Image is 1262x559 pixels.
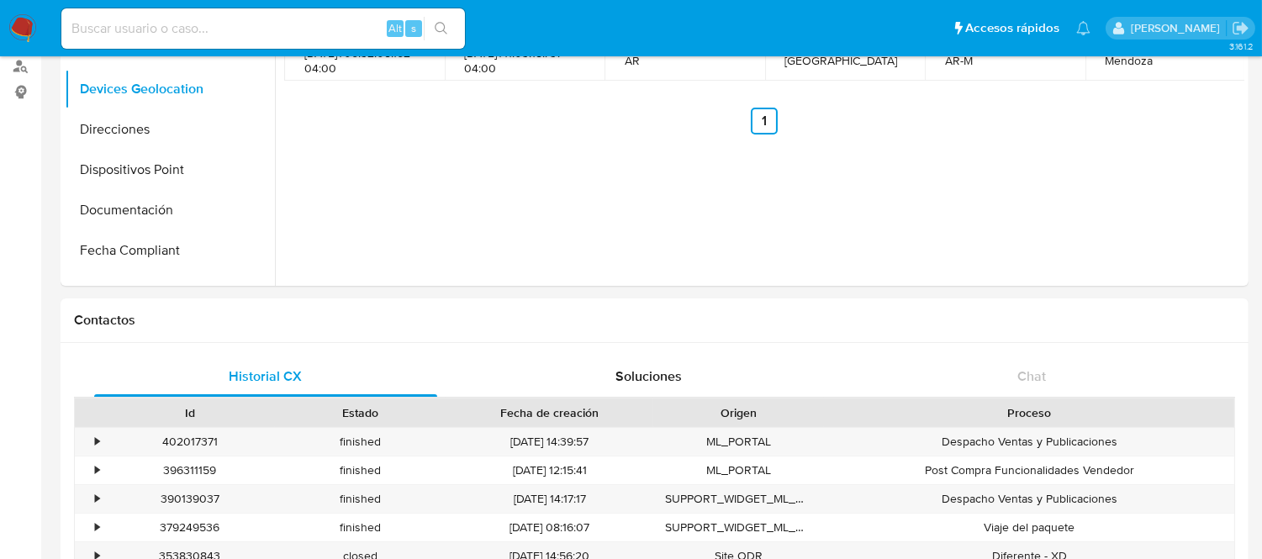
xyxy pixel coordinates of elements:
[275,514,446,541] div: finished
[104,456,275,484] div: 396311159
[824,456,1234,484] div: Post Compra Funcionalidades Vendedor
[65,69,275,109] button: Devices Geolocation
[388,20,402,36] span: Alt
[65,190,275,230] button: Documentación
[304,45,425,76] div: [DATE]T06:32:05.162-04:00
[95,491,99,507] div: •
[653,485,824,513] div: SUPPORT_WIDGET_ML_MOBILE
[104,514,275,541] div: 379249536
[615,367,682,386] span: Soluciones
[446,514,653,541] div: [DATE] 08:16:07
[65,230,275,271] button: Fecha Compliant
[665,404,812,421] div: Origen
[104,428,275,456] div: 402017371
[824,485,1234,513] div: Despacho Ventas y Publicaciones
[275,485,446,513] div: finished
[1232,19,1249,37] a: Salir
[446,428,653,456] div: [DATE] 14:39:57
[1106,53,1226,68] div: Mendoza
[65,271,275,311] button: Historial Casos
[785,53,906,68] div: [GEOGRAPHIC_DATA]
[1017,367,1046,386] span: Chat
[751,108,778,134] a: Ir a la página 1
[95,434,99,450] div: •
[1229,40,1254,53] span: 3.161.2
[1131,20,1226,36] p: zoe.breuer@mercadolibre.com
[65,150,275,190] button: Dispositivos Point
[229,367,302,386] span: Historial CX
[61,18,465,40] input: Buscar usuario o caso...
[424,17,458,40] button: search-icon
[457,404,642,421] div: Fecha de creación
[824,428,1234,456] div: Despacho Ventas y Publicaciones
[965,19,1059,37] span: Accesos rápidos
[653,514,824,541] div: SUPPORT_WIDGET_ML_MOBILE
[275,456,446,484] div: finished
[446,485,653,513] div: [DATE] 14:17:17
[74,312,1235,329] h1: Contactos
[104,485,275,513] div: 390139037
[275,428,446,456] div: finished
[836,404,1222,421] div: Proceso
[653,456,824,484] div: ML_PORTAL
[95,519,99,535] div: •
[625,53,745,68] div: AR
[824,514,1234,541] div: Viaje del paquete
[465,45,585,76] div: [DATE]T11:03:15.737-04:00
[945,53,1065,68] div: AR-M
[653,428,824,456] div: ML_PORTAL
[411,20,416,36] span: s
[1076,21,1090,35] a: Notificaciones
[65,109,275,150] button: Direcciones
[116,404,263,421] div: Id
[284,108,1244,134] nav: Paginación
[287,404,434,421] div: Estado
[95,462,99,478] div: •
[446,456,653,484] div: [DATE] 12:15:41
